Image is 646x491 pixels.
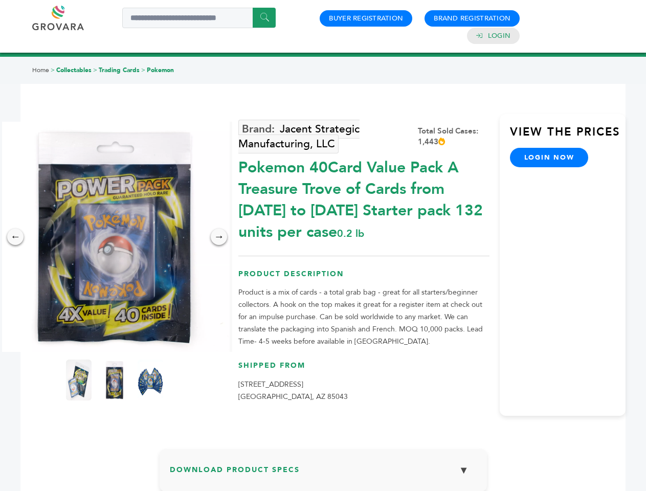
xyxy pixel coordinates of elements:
a: Home [32,66,49,74]
h3: Shipped From [238,361,489,378]
a: Collectables [56,66,92,74]
p: Product is a mix of cards - a total grab bag - great for all starters/beginner collectors. A hook... [238,286,489,348]
a: Trading Cards [99,66,140,74]
p: [STREET_ADDRESS] [GEOGRAPHIC_DATA], AZ 85043 [238,378,489,403]
a: Buyer Registration [329,14,403,23]
span: > [141,66,145,74]
div: → [211,229,227,245]
a: Pokemon [147,66,174,74]
div: Pokemon 40Card Value Pack A Treasure Trove of Cards from [DATE] to [DATE] Starter pack 132 units ... [238,152,489,243]
a: login now [510,148,589,167]
img: Pokemon 40-Card Value Pack – A Treasure Trove of Cards from 1996 to 2024 - Starter pack! 132 unit... [102,360,127,400]
img: Pokemon 40-Card Value Pack – A Treasure Trove of Cards from 1996 to 2024 - Starter pack! 132 unit... [138,360,163,400]
h3: Product Description [238,269,489,287]
a: Jacent Strategic Manufacturing, LLC [238,120,360,153]
span: > [51,66,55,74]
img: Pokemon 40-Card Value Pack – A Treasure Trove of Cards from 1996 to 2024 - Starter pack! 132 unit... [66,360,92,400]
span: 0.2 lb [337,227,364,240]
h3: Download Product Specs [170,459,477,489]
span: > [93,66,97,74]
h3: View the Prices [510,124,626,148]
button: ▼ [451,459,477,481]
div: Total Sold Cases: 1,443 [418,126,489,147]
input: Search a product or brand... [122,8,276,28]
a: Brand Registration [434,14,510,23]
a: Login [488,31,510,40]
div: ← [7,229,24,245]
